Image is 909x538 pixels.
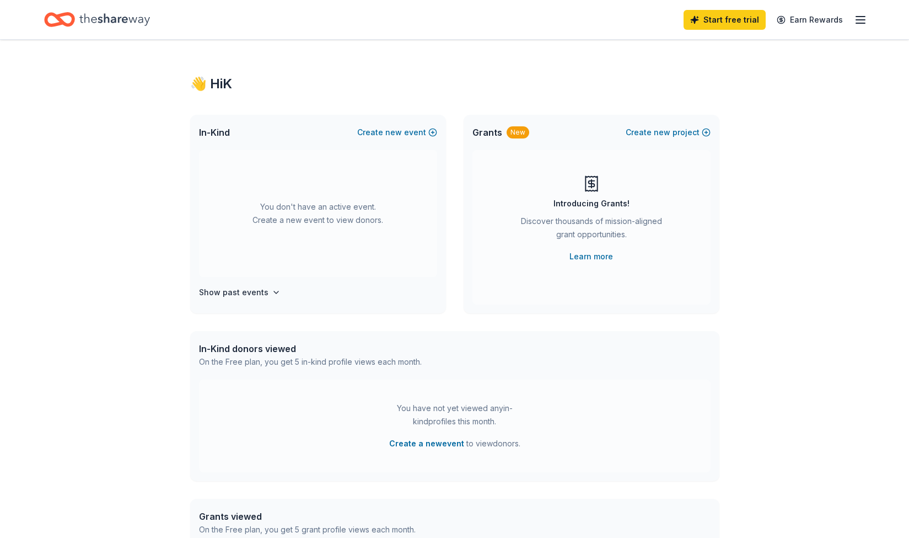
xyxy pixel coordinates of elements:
[199,286,268,299] h4: Show past events
[44,7,150,33] a: Home
[357,126,437,139] button: Createnewevent
[199,286,281,299] button: Show past events
[190,75,719,93] div: 👋 Hi K
[684,10,766,30] a: Start free trial
[626,126,711,139] button: Createnewproject
[553,197,630,210] div: Introducing Grants!
[654,126,670,139] span: new
[517,215,666,246] div: Discover thousands of mission-aligned grant opportunities.
[507,126,529,139] div: New
[199,126,230,139] span: In-Kind
[386,402,524,428] div: You have not yet viewed any in-kind profiles this month.
[569,250,613,263] a: Learn more
[472,126,502,139] span: Grants
[199,342,422,355] div: In-Kind donors viewed
[385,126,402,139] span: new
[389,437,520,450] span: to view donors .
[199,355,422,369] div: On the Free plan, you get 5 in-kind profile views each month.
[389,437,464,450] button: Create a newevent
[199,150,437,277] div: You don't have an active event. Create a new event to view donors.
[770,10,849,30] a: Earn Rewards
[199,510,416,523] div: Grants viewed
[199,523,416,536] div: On the Free plan, you get 5 grant profile views each month.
